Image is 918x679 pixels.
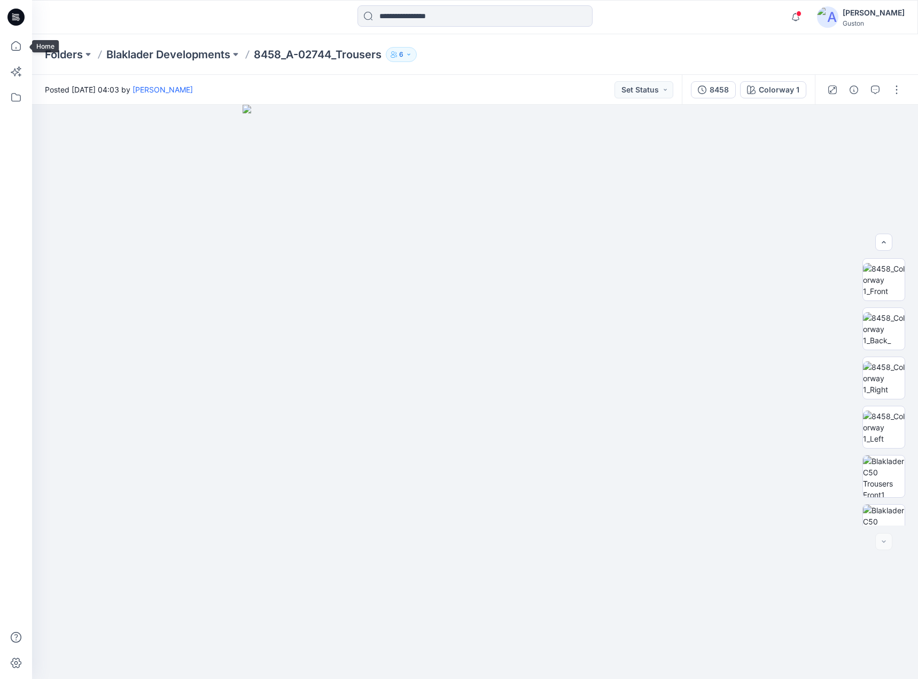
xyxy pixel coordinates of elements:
button: 6 [386,47,417,62]
a: Blaklader Developments [106,47,230,62]
div: 8458 [710,84,729,96]
button: 8458 [691,81,736,98]
img: 8458_Colorway 1_Right [863,361,905,395]
button: Details [845,81,862,98]
p: 6 [399,49,403,60]
img: avatar [817,6,838,28]
a: [PERSON_NAME] [133,85,193,94]
img: 8458_Colorway 1_Back_ [863,312,905,346]
img: eyJhbGciOiJIUzI1NiIsImtpZCI6IjAiLCJzbHQiOiJzZXMiLCJ0eXAiOiJKV1QifQ.eyJkYXRhIjp7InR5cGUiOiJzdG9yYW... [243,105,707,679]
span: Posted [DATE] 04:03 by [45,84,193,95]
p: 8458_A-02744_Trousers [254,47,382,62]
button: Colorway 1 [740,81,806,98]
img: 8458_Colorway 1_Front [863,263,905,297]
div: [PERSON_NAME] [843,6,905,19]
div: Colorway 1 [759,84,799,96]
img: Blaklader C50 Trousers Back1 [863,505,905,546]
img: 8458_Colorway 1_Left [863,411,905,444]
a: Folders [45,47,83,62]
img: Blaklader C50 Trousers Front1 [863,456,905,497]
div: Guston [843,19,905,27]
